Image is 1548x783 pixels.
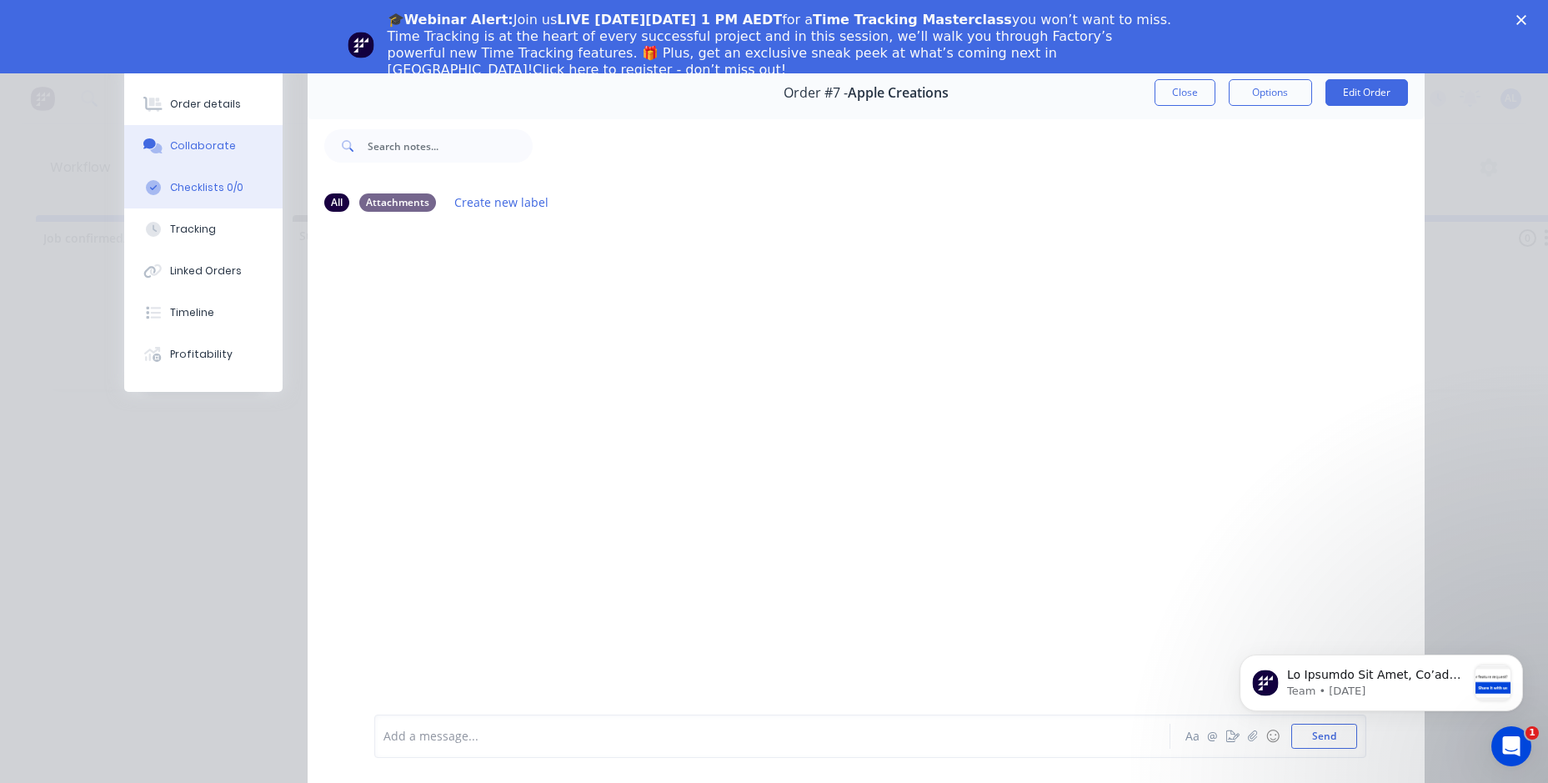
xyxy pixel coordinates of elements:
b: LIVE [DATE][DATE] 1 PM AEDT [557,12,782,28]
button: Edit Order [1325,79,1408,106]
span: Order #7 - [784,85,848,101]
button: Tracking [124,208,283,250]
div: Close [1516,15,1533,25]
div: Collaborate [170,138,236,153]
button: Options [1229,79,1312,106]
div: Timeline [170,305,214,320]
button: Aa [1183,726,1203,746]
button: Close [1155,79,1215,106]
span: 1 [1525,726,1539,740]
button: Checklists 0/0 [124,167,283,208]
span: Apple Creations [848,85,949,101]
button: Linked Orders [124,250,283,292]
div: All [324,193,349,212]
button: Profitability [124,334,283,375]
b: Time Tracking Masterclass [813,12,1012,28]
a: Click here to register - don’t miss out! [533,62,786,78]
button: ☺ [1263,726,1283,746]
div: Attachments [359,193,436,212]
button: Order details [124,83,283,125]
input: Search notes... [368,129,533,163]
button: @ [1203,726,1223,746]
button: Timeline [124,292,283,334]
button: Create new label [446,191,558,213]
iframe: Intercom notifications message [1215,621,1548,738]
div: Profitability [170,347,233,362]
div: Join us for a you won’t want to miss. Time Tracking is at the heart of every successful project a... [388,12,1175,78]
button: Collaborate [124,125,283,167]
div: Tracking [170,222,216,237]
b: 🎓Webinar Alert: [388,12,513,28]
img: Profile image for Team [348,32,374,58]
div: Checklists 0/0 [170,180,243,195]
div: Order details [170,97,241,112]
iframe: Intercom live chat [1491,726,1531,766]
div: Linked Orders [170,264,242,279]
